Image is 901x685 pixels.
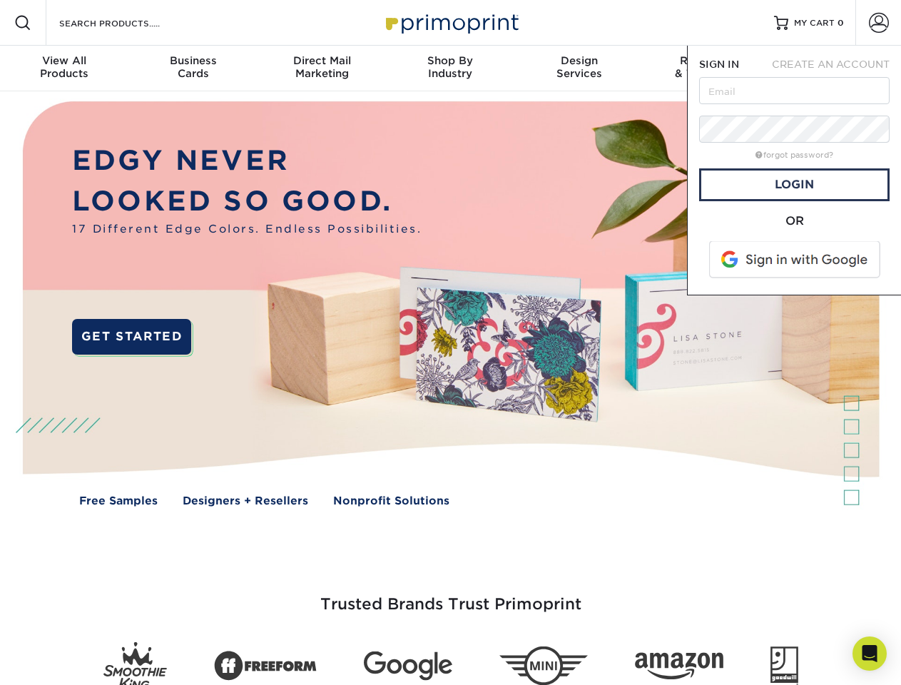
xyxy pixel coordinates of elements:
span: MY CART [794,17,835,29]
img: Google [364,651,452,681]
div: Cards [128,54,257,80]
a: Resources& Templates [643,46,772,91]
a: Login [699,168,890,201]
iframe: Google Customer Reviews [4,641,121,680]
img: Goodwill [770,646,798,685]
a: GET STARTED [72,319,191,355]
img: Amazon [635,653,723,680]
img: Primoprint [380,7,522,38]
input: SEARCH PRODUCTS..... [58,14,197,31]
div: Marketing [258,54,386,80]
span: 17 Different Edge Colors. Endless Possibilities. [72,221,422,238]
a: BusinessCards [128,46,257,91]
div: Open Intercom Messenger [852,636,887,671]
input: Email [699,77,890,104]
span: Design [515,54,643,67]
a: DesignServices [515,46,643,91]
a: Nonprofit Solutions [333,493,449,509]
a: Free Samples [79,493,158,509]
p: LOOKED SO GOOD. [72,181,422,222]
div: Services [515,54,643,80]
span: SIGN IN [699,59,739,70]
span: Business [128,54,257,67]
span: CREATE AN ACCOUNT [772,59,890,70]
p: EDGY NEVER [72,141,422,181]
a: Direct MailMarketing [258,46,386,91]
a: Shop ByIndustry [386,46,514,91]
span: Direct Mail [258,54,386,67]
a: Designers + Resellers [183,493,308,509]
div: OR [699,213,890,230]
span: Shop By [386,54,514,67]
span: 0 [838,18,844,28]
h3: Trusted Brands Trust Primoprint [34,561,868,631]
div: & Templates [643,54,772,80]
span: Resources [643,54,772,67]
a: forgot password? [755,151,833,160]
div: Industry [386,54,514,80]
